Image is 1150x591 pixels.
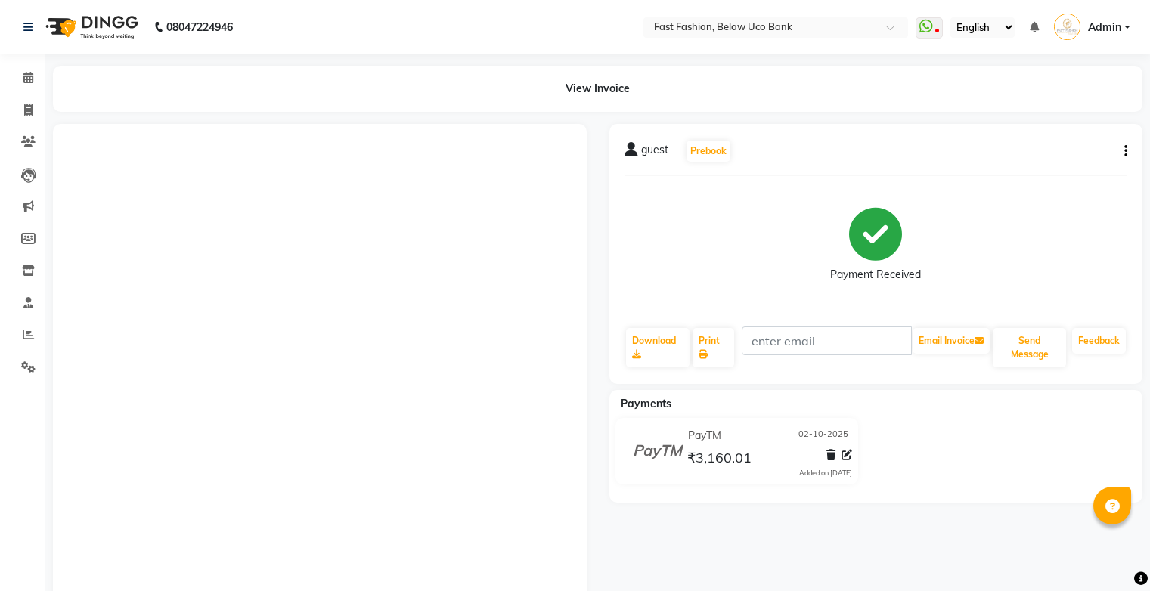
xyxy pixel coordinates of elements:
a: Download [626,328,690,367]
span: PayTM [688,428,721,444]
a: Print [693,328,734,367]
span: 02-10-2025 [798,428,848,444]
img: Admin [1054,14,1080,40]
span: ₹3,160.01 [687,449,752,470]
div: Payment Received [830,267,921,283]
span: Payments [621,397,671,410]
span: Admin [1088,20,1121,36]
b: 08047224946 [166,6,233,48]
button: Prebook [687,141,730,162]
div: View Invoice [53,66,1142,112]
span: guest [641,142,668,163]
div: Added on [DATE] [799,468,852,478]
iframe: chat widget [1086,531,1135,576]
input: enter email [742,326,912,355]
button: Email Invoice [913,328,990,354]
img: logo [39,6,142,48]
a: Feedback [1072,328,1126,354]
button: Send Message [993,328,1066,367]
